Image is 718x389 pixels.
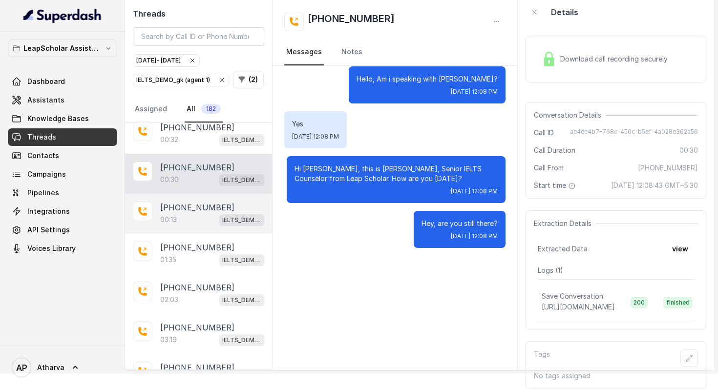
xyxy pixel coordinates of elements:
span: ae4ee4b7-768c-450c-b5ef-4a028e362a56 [570,128,698,138]
span: Download call recording securely [560,54,672,64]
p: No tags assigned [534,371,698,381]
p: Details [551,6,578,18]
p: IELTS_DEMO_gk (agent 1) [222,215,261,225]
span: Extracted Data [538,244,588,254]
span: [DATE] 12:08 PM [292,133,339,141]
span: Call From [534,163,564,173]
span: [PHONE_NUMBER] [638,163,698,173]
a: API Settings [8,221,117,239]
p: 00:30 [160,175,179,184]
nav: Tabs [133,96,264,123]
span: [DATE] 12:08 PM [451,88,498,96]
span: Assistants [27,95,64,105]
button: IELTS_DEMO_gk (agent 1) [133,74,229,86]
span: Pipelines [27,188,59,198]
span: Threads [27,132,56,142]
span: API Settings [27,225,70,235]
p: [PHONE_NUMBER] [160,282,234,293]
a: Integrations [8,203,117,220]
span: Integrations [27,206,70,216]
p: LeapScholar Assistant [23,42,102,54]
span: Campaigns [27,169,66,179]
nav: Tabs [284,39,506,65]
input: Search by Call ID or Phone Number [133,27,264,46]
p: [PHONE_NUMBER] [160,322,234,333]
button: LeapScholar Assistant [8,40,117,57]
span: Call Duration [534,145,575,155]
a: Pipelines [8,184,117,202]
p: IELTS_DEMO_gk (agent 1) [222,335,261,345]
p: Hello, Am i speaking with [PERSON_NAME]? [357,74,498,84]
p: [PHONE_NUMBER] [160,202,234,213]
p: Yes. [292,119,339,129]
span: Call ID [534,128,554,138]
span: Voices Library [27,244,76,253]
p: 00:32 [160,135,178,144]
a: Contacts [8,147,117,164]
a: Notes [339,39,364,65]
span: [URL][DOMAIN_NAME] [542,303,615,311]
p: [PHONE_NUMBER] [160,362,234,373]
a: Assigned [133,96,169,123]
a: Dashboard [8,73,117,90]
p: [PHONE_NUMBER] [160,242,234,253]
span: Atharva [37,363,64,372]
div: IELTS_DEMO_gk (agent 1) [136,75,226,85]
a: Voices Library [8,240,117,257]
span: Extraction Details [534,219,595,228]
p: 01:35 [160,255,176,265]
a: Campaigns [8,165,117,183]
a: All182 [185,96,223,123]
a: Threads [8,128,117,146]
p: Hi [PERSON_NAME], this is [PERSON_NAME], Senior IELTS Counselor from Leap Scholar. How are you [D... [295,164,498,184]
p: 02:03 [160,295,178,305]
button: view [666,240,694,258]
span: Start time [534,181,578,190]
span: [DATE] 12:08:43 GMT+5:30 [611,181,698,190]
p: Hey, are you still there? [422,219,498,228]
span: 00:30 [679,145,698,155]
button: (2) [233,71,264,88]
span: Knowledge Bases [27,114,89,123]
a: Messages [284,39,324,65]
p: [PHONE_NUMBER] [160,122,234,133]
p: IELTS_DEMO_gk (agent 1) [222,255,261,265]
h2: [PHONE_NUMBER] [308,12,395,31]
span: 182 [201,104,221,114]
div: [DATE] - [DATE] [136,56,196,65]
img: Lock Icon [542,52,556,66]
p: Logs ( 1 ) [538,266,694,275]
span: 200 [631,297,648,308]
p: Save Conversation [542,291,603,301]
text: AP [16,363,27,373]
p: IELTS_DEMO_gk (agent 1) [222,295,261,305]
span: Conversation Details [534,110,605,120]
span: Contacts [27,151,59,161]
span: [DATE] 12:08 PM [451,232,498,240]
p: 03:19 [160,335,177,345]
p: [PHONE_NUMBER] [160,162,234,173]
span: Dashboard [27,77,65,86]
a: Knowledge Bases [8,110,117,127]
span: finished [663,297,693,308]
p: IELTS_DEMO_gk (agent 1) [222,135,261,145]
button: [DATE]- [DATE] [133,54,200,67]
img: light.svg [23,8,102,23]
a: Atharva [8,354,117,381]
p: Tags [534,349,550,367]
p: 00:13 [160,215,177,225]
span: [DATE] 12:08 PM [451,187,498,195]
p: IELTS_DEMO_gk (agent 1) [222,175,261,185]
a: Assistants [8,91,117,109]
h2: Threads [133,8,264,20]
